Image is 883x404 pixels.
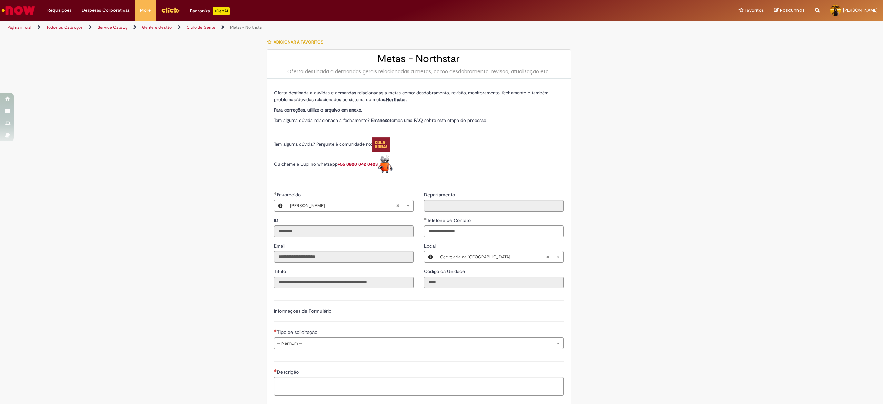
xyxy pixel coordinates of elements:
strong: Northstar. [386,97,407,103]
img: Lupi%20logo.pngx [378,155,393,174]
a: Metas - Northstar [230,25,263,30]
span: Ou chame a Lupi no whatsapp [274,161,393,167]
h2: Metas - Northstar [274,53,564,65]
span: Adicionar a Favoritos [274,39,323,45]
span: Somente leitura - Título [274,268,287,275]
label: Informações de Formulário [274,308,331,314]
span: Tem alguma dúvida relacionada a fechamento? Em temos uma FAQ sobre esta etapa do processo! [274,117,487,123]
img: Colabora%20logo.pngx [372,137,390,152]
button: Adicionar a Favoritos [267,35,327,49]
span: Rascunhos [780,7,805,13]
label: Somente leitura - Título [274,268,287,275]
a: Gente e Gestão [142,25,172,30]
img: click_logo_yellow_360x200.png [161,5,180,15]
input: Departamento [424,200,564,212]
span: Tipo de solicitação [277,329,319,335]
span: Despesas Corporativas [82,7,130,14]
strong: Para correções, utilize o arquivo em anexo. [274,107,362,113]
span: Descrição [277,369,300,375]
span: Somente leitura - Departamento [424,192,456,198]
div: Padroniza [190,7,230,15]
span: [PERSON_NAME] [843,7,878,13]
a: Cervejaria da [GEOGRAPHIC_DATA]Limpar campo Local [437,251,563,262]
span: More [140,7,151,14]
span: Somente leitura - Email [274,243,287,249]
textarea: Descrição [274,377,564,396]
a: +55 0800 042 0403 [338,161,393,167]
input: ID [274,225,414,237]
abbr: Limpar campo Favorecido [393,200,403,211]
a: Rascunhos [774,7,805,14]
span: Necessários [274,369,277,372]
div: Oferta destinada a demandas gerais relacionadas a metas, como desdobramento, revisão, atualização... [274,68,564,75]
label: Somente leitura - Departamento [424,191,456,198]
span: Somente leitura - ID [274,217,280,223]
span: Requisições [47,7,71,14]
button: Favorecido, Visualizar este registro Andressa Fernandes De Sousa [274,200,287,211]
label: Somente leitura - Código da Unidade [424,268,466,275]
span: -- Nenhum -- [277,338,549,349]
a: Todos os Catálogos [46,25,83,30]
span: Oferta destinada a dúvidas e demandas relacionadas a metas como: desdobramento, revisão, monitora... [274,90,548,103]
span: [PERSON_NAME] [290,200,396,211]
ul: Trilhas de página [5,21,584,34]
a: Service Catalog [98,25,127,30]
a: Ciclo de Gente [187,25,215,30]
span: Cervejaria da [GEOGRAPHIC_DATA] [440,251,546,262]
label: Somente leitura - ID [274,217,280,224]
input: Email [274,251,414,263]
span: Necessários - Favorecido [277,192,302,198]
abbr: Limpar campo Local [543,251,553,262]
span: Tem alguma dúvida? Pergunte à comunidade no: [274,141,390,147]
input: Código da Unidade [424,277,564,288]
strong: anexo [377,117,390,123]
a: Colabora [372,141,390,147]
a: [PERSON_NAME]Limpar campo Favorecido [287,200,413,211]
p: +GenAi [213,7,230,15]
label: Somente leitura - Email [274,242,287,249]
span: Obrigatório Preenchido [274,192,277,195]
img: ServiceNow [1,3,36,17]
input: Telefone de Contato [424,225,564,237]
span: Local [424,243,437,249]
span: Favoritos [745,7,764,14]
span: Somente leitura - Código da Unidade [424,268,466,275]
button: Local, Visualizar este registro Cervejaria da Bahia [424,251,437,262]
a: Página inicial [8,25,31,30]
span: Telefone de Contato [427,217,472,223]
span: Necessários [274,329,277,332]
input: Título [274,277,414,288]
span: Obrigatório Preenchido [424,218,427,220]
